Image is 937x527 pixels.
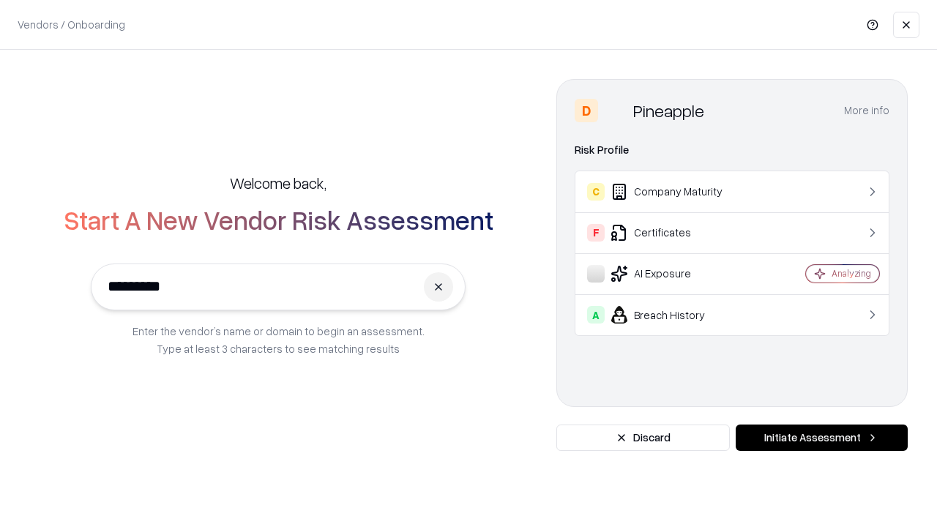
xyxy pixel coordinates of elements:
[18,17,125,32] p: Vendors / Onboarding
[230,173,326,193] h5: Welcome back,
[556,425,730,451] button: Discard
[575,99,598,122] div: D
[132,322,425,357] p: Enter the vendor’s name or domain to begin an assessment. Type at least 3 characters to see match...
[575,141,889,159] div: Risk Profile
[587,306,605,324] div: A
[633,99,704,122] div: Pineapple
[587,224,605,242] div: F
[587,183,605,201] div: C
[64,205,493,234] h2: Start A New Vendor Risk Assessment
[604,99,627,122] img: Pineapple
[844,97,889,124] button: More info
[736,425,908,451] button: Initiate Assessment
[587,224,762,242] div: Certificates
[832,267,871,280] div: Analyzing
[587,265,762,283] div: AI Exposure
[587,183,762,201] div: Company Maturity
[587,306,762,324] div: Breach History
